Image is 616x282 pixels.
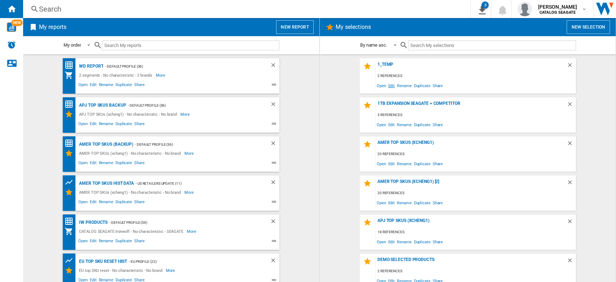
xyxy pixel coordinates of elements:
[65,139,77,148] div: Price Matrix
[412,120,431,129] span: Duplicate
[567,20,610,34] button: New selection
[77,266,166,275] div: EU top SKU reset - No characteristic - No brand
[276,20,313,34] button: New report
[65,71,77,80] div: My Assortment
[517,2,532,16] img: profile.jpg
[396,120,412,129] span: Rename
[126,101,255,110] div: - Default profile (36)
[376,189,576,198] div: 20 references
[77,81,89,90] span: Open
[376,111,576,120] div: 3 references
[481,1,489,9] div: 3
[431,237,444,247] span: Share
[270,179,279,188] div: Delete
[376,62,567,72] div: 1_temp
[270,62,279,71] div: Delete
[376,159,387,168] span: Open
[114,120,133,129] span: Duplicate
[156,71,166,80] span: More
[65,100,77,109] div: Price Matrix
[567,62,576,72] div: Delete
[7,40,16,49] img: alerts-logo.svg
[387,237,396,247] span: Edit
[133,140,255,149] div: - Default profile (36)
[77,188,184,197] div: AMER TOP SKUs (xcheng1) - No characteristic - No brand
[133,81,146,90] span: Share
[77,140,133,149] div: AMER TOP SKUs (backup)
[412,198,431,208] span: Duplicate
[89,81,98,90] span: Edit
[431,81,444,90] span: Share
[376,237,387,247] span: Open
[114,81,133,90] span: Duplicate
[65,256,77,265] div: Product prices grid
[89,238,98,246] span: Edit
[334,20,372,34] h2: My selections
[77,120,89,129] span: Open
[77,101,126,110] div: APJ TOP SKUs backup
[387,198,396,208] span: Edit
[166,266,176,275] span: More
[114,198,133,207] span: Duplicate
[184,149,195,158] span: More
[431,120,444,129] span: Share
[127,257,255,266] div: - EU Profile (22)
[77,218,108,227] div: IW products
[114,159,133,168] span: Duplicate
[270,218,279,227] div: Delete
[65,227,77,236] div: My Assortment
[567,179,576,189] div: Delete
[387,159,396,168] span: Edit
[65,178,77,187] div: Product prices grid
[387,81,396,90] span: Edit
[408,40,576,50] input: Search My selections
[77,71,156,80] div: 2 segments - No characteristic - 2 brands
[187,227,197,236] span: More
[376,198,387,208] span: Open
[77,149,184,158] div: AMER TOP SKUs (xcheng1) - No characteristic - No brand
[396,198,412,208] span: Rename
[133,120,146,129] span: Share
[77,227,187,236] div: CATALOG SEAGATE:Ironwolf - No characteristic - SEAGATE
[65,217,77,226] div: Price Matrix
[376,101,567,111] div: 1TB Expansion Seagate + Competitor
[567,218,576,228] div: Delete
[133,238,146,246] span: Share
[77,110,180,119] div: APJ TOP SKUs (xcheng1) - No characteristic - No brand
[567,257,576,267] div: Delete
[539,10,576,15] b: CATALOG SEAGATE
[376,72,576,81] div: 2 references
[376,179,567,189] div: AMER TOP SKUs (xcheng1) [2]
[133,159,146,168] span: Share
[89,120,98,129] span: Edit
[65,110,77,119] div: My Selections
[133,198,146,207] span: Share
[102,40,279,50] input: Search My reports
[39,4,451,14] div: Search
[114,238,133,246] span: Duplicate
[97,120,114,129] span: Rename
[412,159,431,168] span: Duplicate
[65,266,77,275] div: My Selections
[77,257,127,266] div: EU top SKU reset HIST
[396,237,412,247] span: Rename
[97,238,114,246] span: Rename
[376,150,576,159] div: 20 references
[97,81,114,90] span: Rename
[89,198,98,207] span: Edit
[376,228,576,237] div: 18 references
[431,159,444,168] span: Share
[77,238,89,246] span: Open
[65,188,77,197] div: My Selections
[412,237,431,247] span: Duplicate
[387,120,396,129] span: Edit
[270,101,279,110] div: Delete
[77,198,89,207] span: Open
[103,62,255,71] div: - Default profile (36)
[396,81,412,90] span: Rename
[184,188,195,197] span: More
[97,198,114,207] span: Rename
[538,3,577,10] span: [PERSON_NAME]
[270,140,279,149] div: Delete
[65,61,77,70] div: Price Matrix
